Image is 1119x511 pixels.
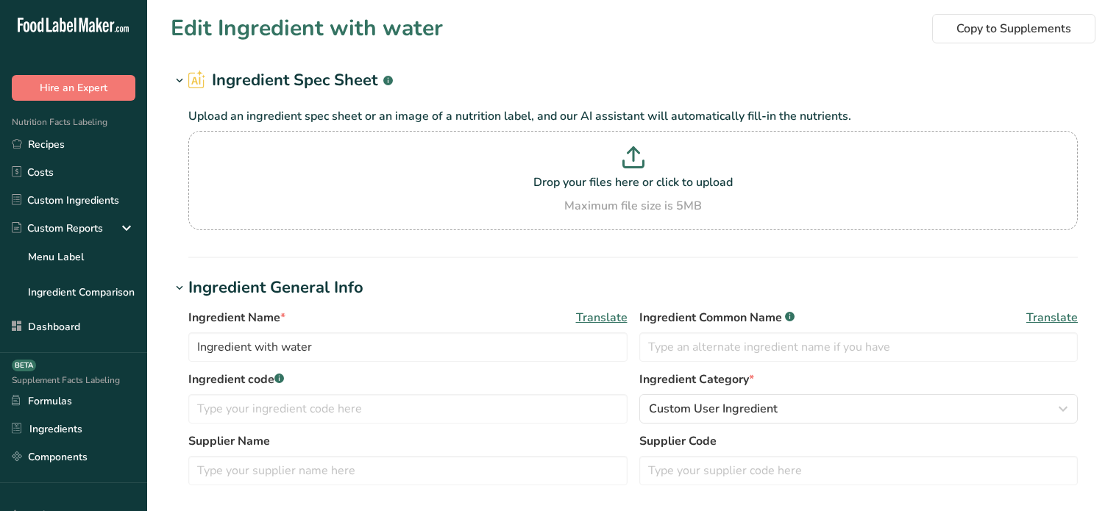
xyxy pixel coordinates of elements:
[192,197,1074,215] div: Maximum file size is 5MB
[12,75,135,101] button: Hire an Expert
[639,456,1079,485] input: Type your supplier code here
[1026,309,1078,326] span: Translate
[639,332,1079,362] input: Type an alternate ingredient name if you have
[188,276,363,300] div: Ingredient General Info
[188,456,628,485] input: Type your supplier name here
[188,309,285,326] span: Ingredient Name
[956,20,1071,37] span: Copy to Supplements
[188,68,393,93] h2: Ingredient Spec Sheet
[171,12,443,45] h1: Edit Ingredient with water
[576,309,628,326] span: Translate
[188,332,628,362] input: Type your ingredient name here
[639,309,795,326] span: Ingredient Common Name
[639,394,1079,424] button: Custom User Ingredient
[932,14,1095,43] button: Copy to Supplements
[188,432,628,450] label: Supplier Name
[639,371,1079,388] label: Ingredient Category
[12,360,36,371] div: BETA
[12,221,103,236] div: Custom Reports
[649,400,778,418] span: Custom User Ingredient
[188,371,628,388] label: Ingredient code
[188,107,1078,125] p: Upload an ingredient spec sheet or an image of a nutrition label, and our AI assistant will autom...
[188,394,628,424] input: Type your ingredient code here
[639,432,1079,450] label: Supplier Code
[192,174,1074,191] p: Drop your files here or click to upload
